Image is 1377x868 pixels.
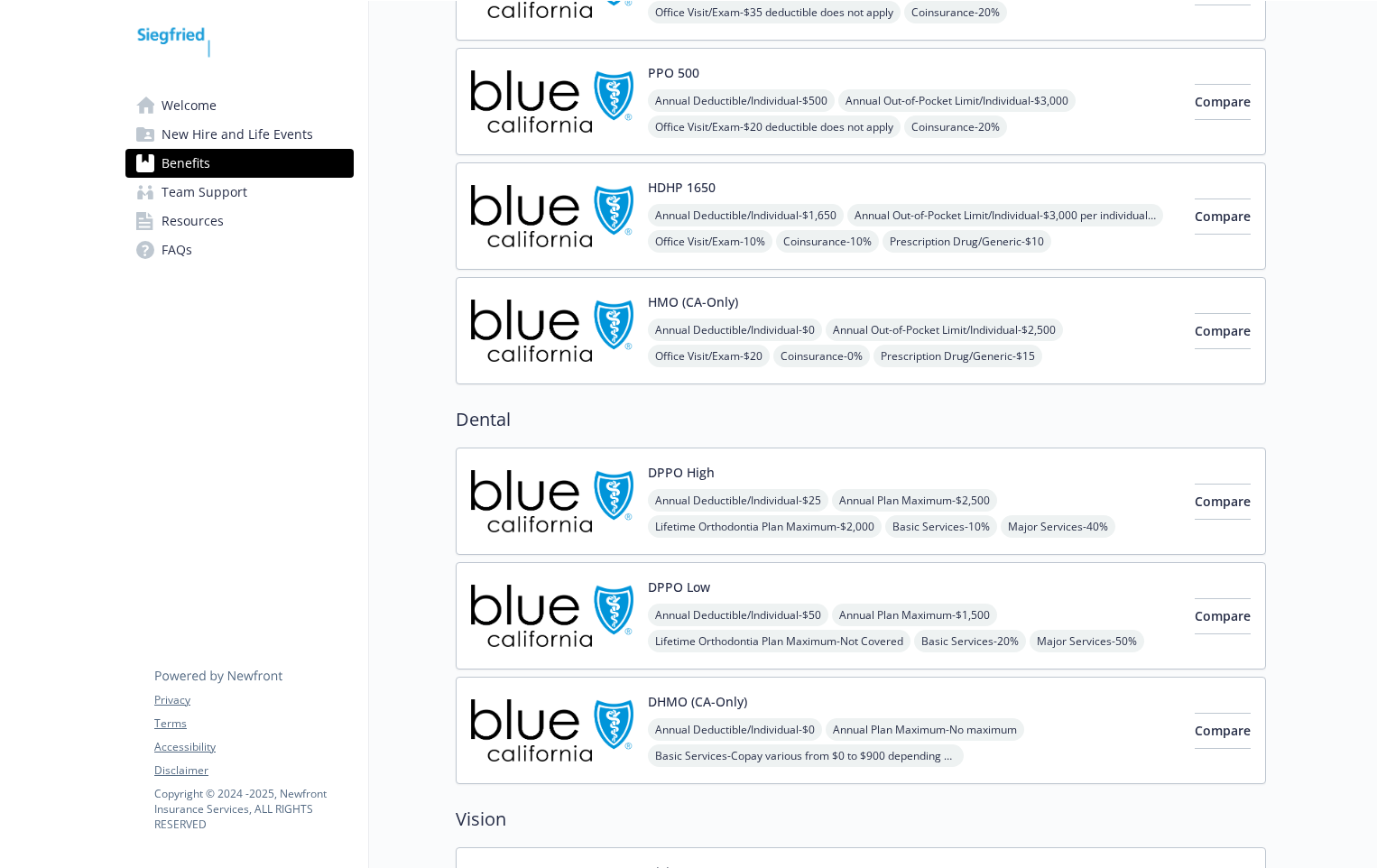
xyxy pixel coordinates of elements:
[1195,93,1251,110] span: Compare
[648,463,715,482] button: DPPO High
[648,489,828,512] span: Annual Deductible/Individual - $25
[1195,313,1251,349] button: Compare
[883,230,1051,253] span: Prescription Drug/Generic - $10
[162,178,247,207] span: Team Support
[648,604,828,626] span: Annual Deductible/Individual - $50
[162,207,224,235] span: Resources
[838,89,1076,112] span: Annual Out-of-Pocket Limit/Individual - $3,000
[154,739,353,755] a: Accessibility
[648,89,835,112] span: Annual Deductible/Individual - $500
[471,577,633,654] img: Blue Shield of California carrier logo
[773,345,870,367] span: Coinsurance - 0%
[1001,515,1115,538] span: Major Services - 40%
[648,292,738,311] button: HMO (CA-Only)
[162,235,192,264] span: FAQs
[154,692,353,708] a: Privacy
[648,692,747,711] button: DHMO (CA-Only)
[1195,607,1251,624] span: Compare
[456,406,1266,433] h2: Dental
[1195,713,1251,749] button: Compare
[1195,84,1251,120] button: Compare
[847,204,1163,226] span: Annual Out-of-Pocket Limit/Individual - $3,000 per individual / $3,500 per family member
[125,235,354,264] a: FAQs
[776,230,879,253] span: Coinsurance - 10%
[648,319,822,341] span: Annual Deductible/Individual - $0
[1195,199,1251,235] button: Compare
[1195,493,1251,510] span: Compare
[648,515,882,538] span: Lifetime Orthodontia Plan Maximum - $2,000
[471,63,633,140] img: Blue Shield of California carrier logo
[456,806,1266,833] h2: Vision
[648,178,716,197] button: HDHP 1650
[648,115,901,138] span: Office Visit/Exam - $20 deductible does not apply
[648,345,770,367] span: Office Visit/Exam - $20
[154,786,353,832] p: Copyright © 2024 - 2025 , Newfront Insurance Services, ALL RIGHTS RESERVED
[832,489,997,512] span: Annual Plan Maximum - $2,500
[648,230,772,253] span: Office Visit/Exam - 10%
[125,149,354,178] a: Benefits
[648,204,844,226] span: Annual Deductible/Individual - $1,650
[471,292,633,369] img: Blue Shield of California carrier logo
[1195,598,1251,634] button: Compare
[471,692,633,769] img: Blue Shield of California carrier logo
[648,718,822,741] span: Annual Deductible/Individual - $0
[125,91,354,120] a: Welcome
[125,207,354,235] a: Resources
[1195,208,1251,225] span: Compare
[914,630,1026,652] span: Basic Services - 20%
[471,463,633,540] img: Blue Shield of California carrier logo
[1030,630,1144,652] span: Major Services - 50%
[154,716,353,732] a: Terms
[826,718,1024,741] span: Annual Plan Maximum - No maximum
[1195,322,1251,339] span: Compare
[471,178,633,254] img: Blue Shield of California carrier logo
[904,1,1007,23] span: Coinsurance - 20%
[125,120,354,149] a: New Hire and Life Events
[154,762,353,779] a: Disclaimer
[162,149,210,178] span: Benefits
[648,1,901,23] span: Office Visit/Exam - $35 deductible does not apply
[885,515,997,538] span: Basic Services - 10%
[904,115,1007,138] span: Coinsurance - 20%
[162,120,313,149] span: New Hire and Life Events
[826,319,1063,341] span: Annual Out-of-Pocket Limit/Individual - $2,500
[648,577,710,596] button: DPPO Low
[648,63,699,82] button: PPO 500
[125,178,354,207] a: Team Support
[1195,722,1251,739] span: Compare
[162,91,217,120] span: Welcome
[873,345,1042,367] span: Prescription Drug/Generic - $15
[1195,484,1251,520] button: Compare
[648,630,910,652] span: Lifetime Orthodontia Plan Maximum - Not Covered
[648,744,964,767] span: Basic Services - Copay various from $0 to $900 depending on specific services
[832,604,997,626] span: Annual Plan Maximum - $1,500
